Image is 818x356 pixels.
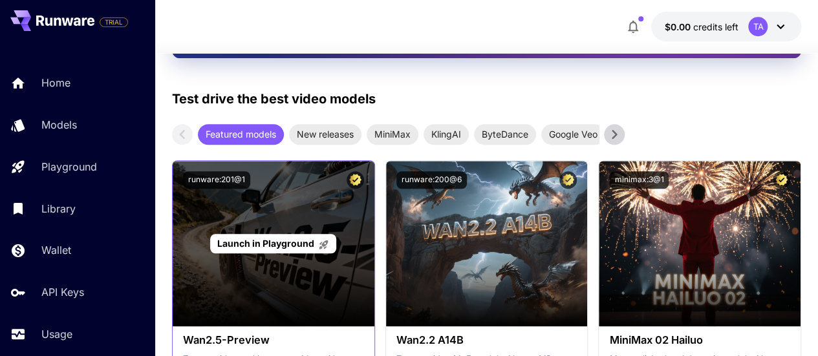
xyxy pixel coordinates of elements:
div: Google Veo [541,124,605,145]
p: Wallet [41,242,71,258]
img: alt [386,161,588,326]
button: Certified Model – Vetted for best performance and includes a commercial license. [773,171,790,189]
button: runware:200@6 [396,171,467,189]
span: TRIAL [100,17,127,27]
p: Library [41,201,76,216]
span: New releases [289,127,361,141]
span: Add your payment card to enable full platform functionality. [100,14,128,30]
p: Models [41,117,77,132]
div: KlingAI [424,124,469,145]
div: TA [748,17,768,36]
span: credits left [693,21,738,32]
span: Launch in Playground [217,238,314,249]
button: minimax:3@1 [609,171,669,189]
button: Certified Model – Vetted for best performance and includes a commercial license. [559,171,577,189]
button: runware:201@1 [183,171,250,189]
span: $0.00 [664,21,693,32]
h3: MiniMax 02 Hailuo [609,334,790,346]
a: Launch in Playground [210,234,336,254]
div: MiniMax [367,124,418,145]
div: Featured models [198,124,284,145]
p: Test drive the best video models [172,89,376,109]
p: Playground [41,159,97,174]
button: Certified Model – Vetted for best performance and includes a commercial license. [347,171,364,189]
span: ByteDance [474,127,536,141]
span: Featured models [198,127,284,141]
span: KlingAI [424,127,469,141]
button: $0.00TA [651,12,801,41]
p: Usage [41,326,72,342]
h3: Wan2.2 A14B [396,334,577,346]
div: $0.00 [664,20,738,34]
h3: Wan2.5-Preview [183,334,364,346]
img: alt [599,161,801,326]
span: MiniMax [367,127,418,141]
span: Google Veo [541,127,605,141]
p: Home [41,75,70,90]
div: ByteDance [474,124,536,145]
div: New releases [289,124,361,145]
p: API Keys [41,284,84,300]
